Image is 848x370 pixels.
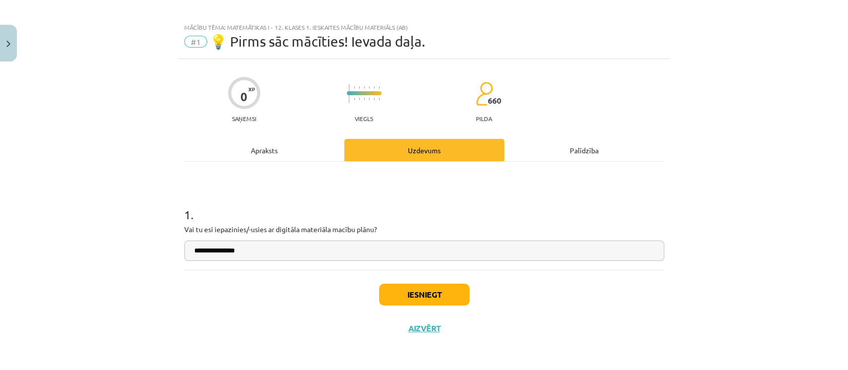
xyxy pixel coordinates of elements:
div: Uzdevums [344,139,504,161]
img: icon-short-line-57e1e144782c952c97e751825c79c345078a6d821885a25fce030b3d8c18986b.svg [379,86,380,89]
div: Mācību tēma: Matemātikas i - 12. klases 1. ieskaites mācību materiāls (ab) [184,24,664,31]
img: icon-short-line-57e1e144782c952c97e751825c79c345078a6d821885a25fce030b3d8c18986b.svg [354,98,355,100]
h1: 1 . [184,190,664,221]
p: Saņemsi [228,115,260,122]
span: #1 [184,36,207,48]
img: icon-short-line-57e1e144782c952c97e751825c79c345078a6d821885a25fce030b3d8c18986b.svg [374,98,375,100]
img: icon-short-line-57e1e144782c952c97e751825c79c345078a6d821885a25fce030b3d8c18986b.svg [354,86,355,89]
span: 💡 Pirms sāc mācīties! Ievada daļa. [210,33,425,50]
p: pilda [476,115,492,122]
img: icon-short-line-57e1e144782c952c97e751825c79c345078a6d821885a25fce030b3d8c18986b.svg [374,86,375,89]
button: Iesniegt [379,284,469,306]
div: 0 [240,90,247,104]
div: Apraksts [184,139,344,161]
span: 660 [488,96,501,105]
button: Aizvērt [405,323,443,333]
img: icon-short-line-57e1e144782c952c97e751825c79c345078a6d821885a25fce030b3d8c18986b.svg [364,86,365,89]
img: icon-long-line-d9ea69661e0d244f92f715978eff75569469978d946b2353a9bb055b3ed8787d.svg [349,84,350,103]
img: icon-close-lesson-0947bae3869378f0d4975bcd49f059093ad1ed9edebbc8119c70593378902aed.svg [6,41,10,47]
img: students-c634bb4e5e11cddfef0936a35e636f08e4e9abd3cc4e673bd6f9a4125e45ecb1.svg [475,81,493,106]
img: icon-short-line-57e1e144782c952c97e751825c79c345078a6d821885a25fce030b3d8c18986b.svg [359,86,360,89]
img: icon-short-line-57e1e144782c952c97e751825c79c345078a6d821885a25fce030b3d8c18986b.svg [364,98,365,100]
img: icon-short-line-57e1e144782c952c97e751825c79c345078a6d821885a25fce030b3d8c18986b.svg [369,98,370,100]
img: icon-short-line-57e1e144782c952c97e751825c79c345078a6d821885a25fce030b3d8c18986b.svg [369,86,370,89]
div: Palīdzība [504,139,664,161]
img: icon-short-line-57e1e144782c952c97e751825c79c345078a6d821885a25fce030b3d8c18986b.svg [359,98,360,100]
p: Vai tu esi iepazinies/-usies ar digitāla materiāla macību plānu? [184,224,664,235]
p: Viegls [355,115,373,122]
img: icon-short-line-57e1e144782c952c97e751825c79c345078a6d821885a25fce030b3d8c18986b.svg [379,98,380,100]
span: XP [248,86,255,92]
